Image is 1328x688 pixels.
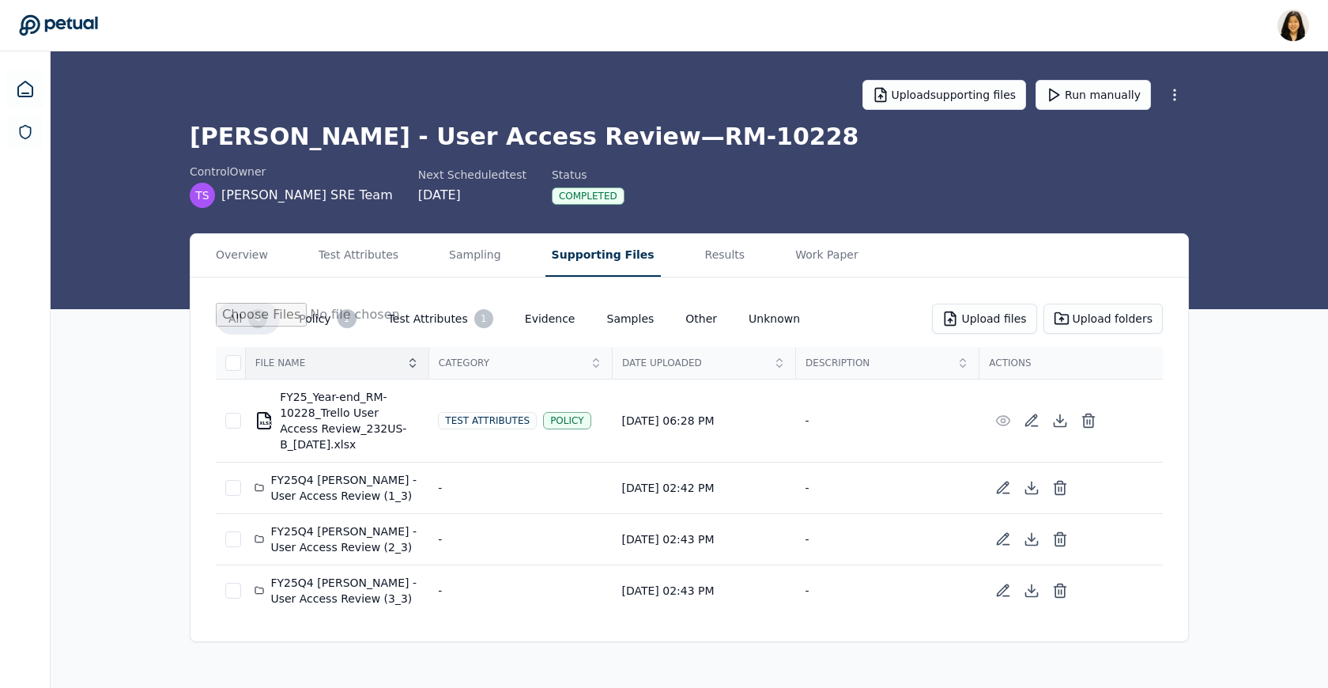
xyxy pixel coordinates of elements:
[512,304,588,333] button: Evidence
[338,309,357,328] div: 1
[443,234,507,277] button: Sampling
[474,309,493,328] div: 1
[255,575,419,607] div: FY25Q4 [PERSON_NAME] - User Access Review (3_3)
[216,303,280,335] button: All4
[1046,576,1074,605] button: Delete Directory
[286,303,368,335] button: Policy1
[796,514,979,565] td: -
[255,472,419,504] div: FY25Q4 [PERSON_NAME] - User Access Review (1_3)
[1074,406,1103,435] button: Delete File
[438,480,602,496] div: -
[862,80,1027,110] button: Uploadsupporting files
[989,474,1017,502] button: Edint Directory
[543,412,590,429] div: Policy
[699,234,752,277] button: Results
[796,380,979,463] td: -
[1036,80,1151,110] button: Run manually
[190,123,1189,151] h1: [PERSON_NAME] - User Access Review — RM-10228
[989,576,1017,605] button: Edint Directory
[438,583,602,599] div: -
[932,304,1036,334] button: Upload files
[989,406,1017,435] button: Preview File (hover for quick preview, click for full view)
[19,14,98,36] a: Go to Dashboard
[255,524,419,555] div: FY25Q4 [PERSON_NAME] - User Access Review (2_3)
[612,463,795,514] td: [DATE] 02:42 PM
[375,303,506,335] button: Test Attributes1
[789,234,865,277] button: Work Paper
[612,514,795,565] td: [DATE] 02:43 PM
[221,186,393,205] span: [PERSON_NAME] SRE Team
[622,357,768,369] span: Date Uploaded
[612,380,795,463] td: [DATE] 06:28 PM
[255,389,419,452] div: FY25_Year-end_RM-10228_Trello User Access Review_232US-B_[DATE].xlsx
[1046,474,1074,502] button: Delete Directory
[248,309,267,328] div: 4
[989,357,1153,369] span: Actions
[312,234,405,277] button: Test Attributes
[209,234,274,277] button: Overview
[195,187,209,203] span: TS
[1046,525,1074,554] button: Delete Directory
[736,304,813,333] button: Unknown
[6,70,44,108] a: Dashboard
[190,164,393,180] div: control Owner
[8,115,43,149] a: SOC 1 Reports
[1017,525,1046,554] button: Download Directory
[1277,9,1309,41] img: Renee Park
[805,357,952,369] span: Description
[989,525,1017,554] button: Edint Directory
[796,565,979,617] td: -
[1160,81,1189,109] button: More Options
[552,167,624,183] div: Status
[552,187,624,205] div: Completed
[438,412,537,429] div: Test Attributes
[1017,406,1046,435] button: Add/Edit Description
[418,167,526,183] div: Next Scheduled test
[1017,576,1046,605] button: Download Directory
[612,565,795,617] td: [DATE] 02:43 PM
[259,421,272,425] div: XLSX
[438,531,602,547] div: -
[545,234,661,277] button: Supporting Files
[439,357,585,369] span: Category
[1043,304,1163,334] button: Upload folders
[796,463,979,514] td: -
[594,304,667,333] button: Samples
[255,357,402,369] span: File Name
[673,304,730,333] button: Other
[1046,406,1074,435] button: Download File
[418,186,526,205] div: [DATE]
[1017,474,1046,502] button: Download Directory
